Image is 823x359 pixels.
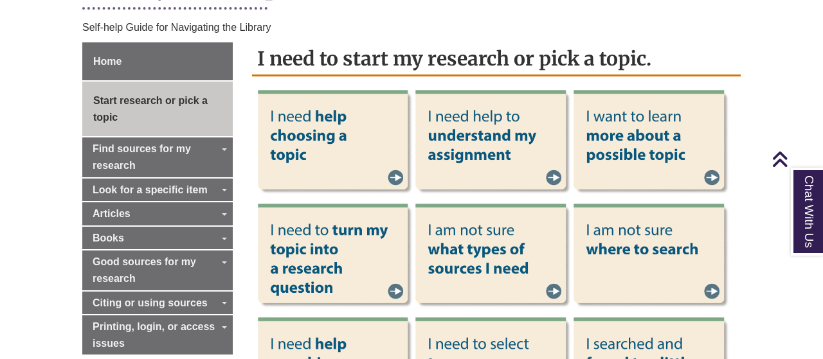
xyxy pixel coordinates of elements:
span: Articles [93,208,131,219]
a: Printing, login, or access issues [82,315,233,355]
a: Home [82,42,233,81]
span: Printing, login, or access issues [93,321,215,349]
img: Types of sources I need [415,203,573,310]
a: Articles [82,202,233,225]
span: Good sources for my research [93,256,196,284]
h2: I need to start my research or pick a topic. [252,42,741,76]
div: Guide Page Menu [82,42,233,355]
a: Citing or using sources [82,292,233,315]
span: Self-help Guide for Navigating the Library [82,22,271,33]
a: Find sources for my research [82,137,233,177]
img: Where to search [573,203,731,310]
a: Books [82,227,233,250]
a: Start research or pick a topic [82,82,233,136]
span: Home [93,56,122,67]
img: Understanding my assignment [415,89,573,197]
span: Citing or using sources [93,297,208,308]
img: Choosing a topic [257,89,415,197]
span: Start research or pick a topic [93,95,208,123]
span: Look for a specific item [93,184,208,195]
img: Turn my topic into a research question [257,203,415,310]
a: Back to Top [772,150,820,168]
a: Look for a specific item [82,179,233,202]
span: Find sources for my research [93,143,191,171]
span: Books [93,232,124,243]
img: Learn more about a possible topic [573,89,731,197]
a: Good sources for my research [82,250,233,290]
